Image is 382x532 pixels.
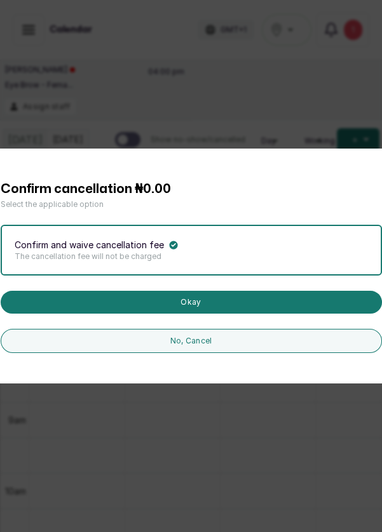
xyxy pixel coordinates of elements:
[15,239,164,251] p: Confirm and waive cancellation fee
[1,291,382,314] button: Okay
[15,251,368,262] p: The cancellation fee will not be charged
[1,199,382,209] p: Select the applicable option
[1,179,382,199] h1: Confirm cancellation ₦0.00
[1,329,382,353] button: No, Cancel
